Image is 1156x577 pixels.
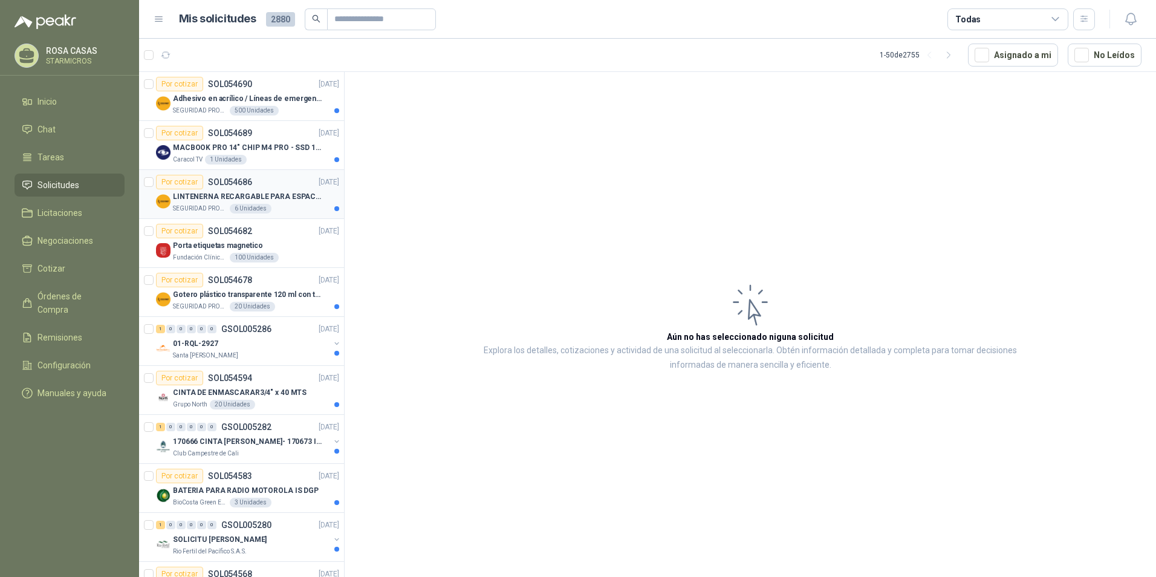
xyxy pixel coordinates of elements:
div: 6 Unidades [230,204,271,214]
p: [DATE] [319,128,339,139]
p: [DATE] [319,177,339,188]
a: Por cotizarSOL054690[DATE] Company LogoAdhesivo en acrílico / Líneas de emergenciaSEGURIDAD PROVI... [139,72,344,121]
div: 500 Unidades [230,106,279,116]
img: Company Logo [156,439,170,454]
a: Por cotizarSOL054686[DATE] Company LogoLINTENERNA RECARGABLE PARA ESPACIOS ABIERTOS 100-120MTSSEG... [139,170,344,219]
a: 1 0 0 0 0 0 GSOL005282[DATE] Company Logo170666 CINTA [PERSON_NAME]- 170673 IMPERMEABILIClub Camp... [156,420,342,458]
div: 0 [197,521,206,529]
a: Por cotizarSOL054689[DATE] Company LogoMACBOOK PRO 14" CHIP M4 PRO - SSD 1TB RAM 24GBCaracol TV1 ... [139,121,344,170]
div: 0 [166,521,175,529]
p: SOL054689 [208,129,252,137]
img: Company Logo [156,96,170,111]
div: 0 [187,325,196,333]
button: Asignado a mi [968,44,1058,67]
img: Company Logo [156,537,170,552]
div: 0 [177,423,186,431]
h3: Aún no has seleccionado niguna solicitud [667,330,834,344]
div: 0 [187,423,196,431]
span: Órdenes de Compra [37,290,113,316]
img: Company Logo [156,488,170,503]
p: Adhesivo en acrílico / Líneas de emergencia [173,93,323,105]
div: 0 [177,521,186,529]
button: No Leídos [1068,44,1141,67]
a: Por cotizarSOL054583[DATE] Company LogoBATERIA PARA RADIO MOTOROLA IS DGPBioCosta Green Energy S.... [139,464,344,513]
p: Gotero plástico transparente 120 ml con tapa de seguridad [173,289,323,301]
span: Inicio [37,95,57,108]
p: [DATE] [319,373,339,384]
div: Por cotizar [156,77,203,91]
div: 1 [156,325,165,333]
p: SEGURIDAD PROVISER LTDA [173,204,227,214]
img: Logo peakr [15,15,76,29]
a: Negociaciones [15,229,125,252]
a: Chat [15,118,125,141]
p: LINTENERNA RECARGABLE PARA ESPACIOS ABIERTOS 100-120MTS [173,191,323,203]
div: Por cotizar [156,273,203,287]
a: 1 0 0 0 0 0 GSOL005280[DATE] Company LogoSOLICITU [PERSON_NAME]Rio Fertil del Pacífico S.A.S. [156,518,342,556]
a: Por cotizarSOL054678[DATE] Company LogoGotero plástico transparente 120 ml con tapa de seguridadS... [139,268,344,317]
a: Cotizar [15,257,125,280]
div: 0 [166,423,175,431]
div: Todas [955,13,981,26]
a: Por cotizarSOL054682[DATE] Company LogoPorta etiquetas magneticoFundación Clínica Shaio100 Unidades [139,219,344,268]
a: Configuración [15,354,125,377]
div: 20 Unidades [230,302,275,311]
div: Por cotizar [156,371,203,385]
p: GSOL005286 [221,325,271,333]
div: 20 Unidades [210,400,255,409]
p: Fundación Clínica Shaio [173,253,227,262]
div: 0 [197,325,206,333]
span: Licitaciones [37,206,82,220]
div: 0 [207,521,216,529]
p: Santa [PERSON_NAME] [173,351,238,360]
p: Rio Fertil del Pacífico S.A.S. [173,547,247,556]
p: BATERIA PARA RADIO MOTOROLA IS DGP [173,485,319,497]
a: Por cotizarSOL054594[DATE] Company LogoCINTA DE ENMASCARAR3/4" x 40 MTSGrupo North20 Unidades [139,366,344,415]
h1: Mis solicitudes [179,10,256,28]
p: SOL054690 [208,80,252,88]
div: Por cotizar [156,175,203,189]
p: GSOL005280 [221,521,271,529]
div: 1 Unidades [205,155,247,165]
a: Manuales y ayuda [15,382,125,405]
p: [DATE] [319,471,339,482]
p: ROSA CASAS [46,47,122,55]
a: Remisiones [15,326,125,349]
p: SEGURIDAD PROVISER LTDA [173,106,227,116]
p: GSOL005282 [221,423,271,431]
p: SOLICITU [PERSON_NAME] [173,534,267,546]
div: Por cotizar [156,126,203,140]
div: 0 [187,521,196,529]
p: [DATE] [319,422,339,433]
span: Manuales y ayuda [37,386,106,400]
p: 170666 CINTA [PERSON_NAME]- 170673 IMPERMEABILI [173,436,323,448]
span: 2880 [266,12,295,27]
p: SOL054678 [208,276,252,284]
span: Solicitudes [37,178,79,192]
p: Grupo North [173,400,207,409]
p: SOL054682 [208,227,252,235]
span: Cotizar [37,262,65,275]
p: MACBOOK PRO 14" CHIP M4 PRO - SSD 1TB RAM 24GB [173,142,323,154]
img: Company Logo [156,145,170,160]
a: Licitaciones [15,201,125,224]
img: Company Logo [156,390,170,405]
div: 1 [156,521,165,529]
span: search [312,15,320,23]
div: 1 [156,423,165,431]
img: Company Logo [156,194,170,209]
div: 0 [177,325,186,333]
span: Negociaciones [37,234,93,247]
div: 0 [197,423,206,431]
p: CINTA DE ENMASCARAR3/4" x 40 MTS [173,387,307,399]
p: Porta etiquetas magnetico [173,240,263,252]
p: [DATE] [319,275,339,286]
p: SOL054583 [208,472,252,480]
div: Por cotizar [156,224,203,238]
p: [DATE] [319,79,339,90]
span: Chat [37,123,56,136]
p: SOL054686 [208,178,252,186]
a: Solicitudes [15,174,125,197]
span: Remisiones [37,331,82,344]
p: 01-RQL-2927 [173,338,218,350]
